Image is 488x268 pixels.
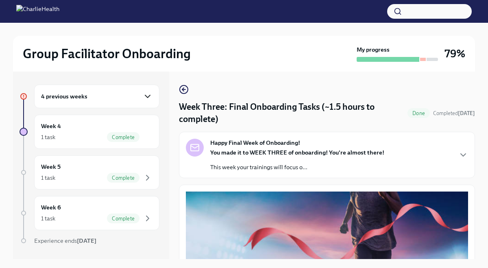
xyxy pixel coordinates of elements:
[41,162,61,171] h6: Week 5
[179,101,404,125] h4: Week Three: Final Onboarding Tasks (~1.5 hours to complete)
[433,109,475,117] span: October 6th, 2025 16:39
[41,92,87,101] h6: 4 previous weeks
[41,214,55,222] div: 1 task
[34,237,96,244] span: Experience ends
[210,149,384,156] strong: You made it to WEEK THREE of onboarding! You're almost there!
[357,46,390,54] strong: My progress
[20,115,159,149] a: Week 41 taskComplete
[107,216,139,222] span: Complete
[407,110,430,116] span: Done
[34,85,159,108] div: 4 previous weeks
[210,139,300,147] strong: Happy Final Week of Onboarding!
[20,155,159,190] a: Week 51 taskComplete
[210,163,384,171] p: This week your trainings will focus o...
[41,203,61,212] h6: Week 6
[41,174,55,182] div: 1 task
[458,110,475,116] strong: [DATE]
[41,122,61,131] h6: Week 4
[107,134,139,140] span: Complete
[77,237,96,244] strong: [DATE]
[107,175,139,181] span: Complete
[20,196,159,230] a: Week 61 taskComplete
[41,133,55,141] div: 1 task
[444,46,465,61] h3: 79%
[433,110,475,116] span: Completed
[16,5,59,18] img: CharlieHealth
[23,46,191,62] h2: Group Facilitator Onboarding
